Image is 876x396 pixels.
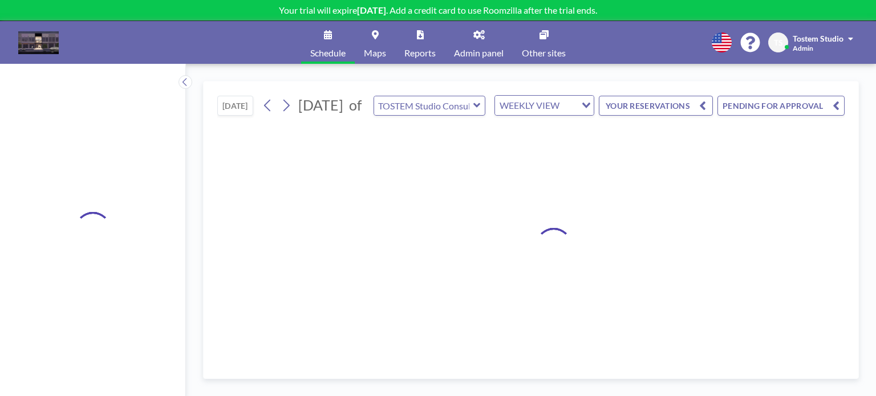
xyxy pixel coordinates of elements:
[793,34,843,43] span: Tostem Studio
[522,48,566,58] span: Other sites
[395,21,445,64] a: Reports
[374,96,473,115] input: TOSTEM Studio Consultation Room
[599,96,713,116] button: YOUR RESERVATIONS
[355,21,395,64] a: Maps
[357,5,386,15] b: [DATE]
[454,48,504,58] span: Admin panel
[445,21,513,64] a: Admin panel
[217,96,253,116] button: [DATE]
[513,21,575,64] a: Other sites
[793,44,813,52] span: Admin
[301,21,355,64] a: Schedule
[774,38,783,48] span: TS
[404,48,436,58] span: Reports
[18,31,59,54] img: organization-logo
[298,96,343,113] span: [DATE]
[717,96,845,116] button: PENDING FOR APPROVAL
[310,48,346,58] span: Schedule
[563,98,575,113] input: Search for option
[495,96,594,115] div: Search for option
[349,96,362,114] span: of
[364,48,386,58] span: Maps
[497,98,562,113] span: WEEKLY VIEW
